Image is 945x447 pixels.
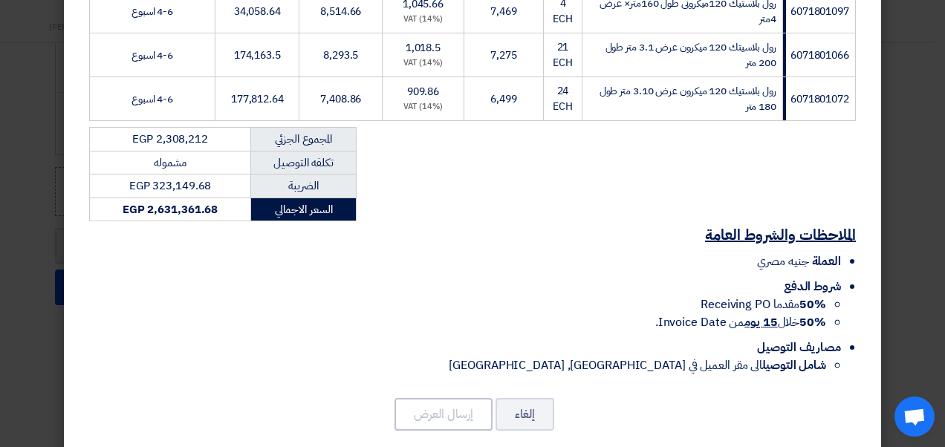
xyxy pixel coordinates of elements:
td: الضريبة [251,174,357,198]
span: 174,163.5 [234,48,281,63]
span: شروط الدفع [784,278,841,296]
td: تكلفه التوصيل [251,151,357,174]
span: مقدما Receiving PO [701,296,826,313]
span: 7,408.86 [320,91,361,107]
u: 15 يوم [744,313,777,331]
span: مشموله [154,154,186,171]
div: (14%) VAT [389,57,458,70]
span: 24 ECH [553,83,573,114]
div: (14%) VAT [389,101,458,114]
span: خلال من Invoice Date. [655,313,826,331]
span: العملة [812,252,841,270]
span: رول بلاسيتك 120 ميكرون عرض 3.1 متر طول 200 متر [605,39,776,71]
span: 7,469 [490,4,517,19]
span: 4-6 اسبوع [131,4,173,19]
td: السعر الاجمالي [251,198,357,221]
span: 1,018.5 [406,40,441,56]
strong: EGP 2,631,361.68 [123,201,218,218]
u: الملاحظات والشروط العامة [705,223,856,246]
span: 4-6 اسبوع [131,48,173,63]
span: رول بلاستيك 120 ميكرون عرض 3.10 متر طول 180 متر [600,83,776,114]
strong: 50% [799,296,826,313]
span: EGP 323,149.68 [129,177,212,194]
span: 8,514.66 [320,4,361,19]
button: إلغاء [496,398,554,431]
a: Open chat [894,397,935,437]
span: 8,293.5 [323,48,358,63]
span: 4-6 اسبوع [131,91,173,107]
div: (14%) VAT [389,13,458,26]
span: 21 ECH [553,39,573,71]
span: مصاريف التوصيل [757,339,841,356]
span: 7,275 [490,48,517,63]
td: EGP 2,308,212 [90,128,251,151]
td: المجموع الجزئي [251,128,357,151]
td: 6071801072 [782,77,855,121]
button: إرسال العرض [394,398,493,431]
td: 6071801066 [782,33,855,77]
span: 177,812.64 [231,91,284,107]
strong: 50% [799,313,826,331]
strong: شامل التوصيل [762,356,826,374]
li: الى مقر العميل في [GEOGRAPHIC_DATA], [GEOGRAPHIC_DATA] [89,356,826,374]
span: 34,058.64 [234,4,281,19]
span: جنيه مصري [757,252,808,270]
span: 909.86 [407,84,439,99]
span: 6,499 [490,91,517,107]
